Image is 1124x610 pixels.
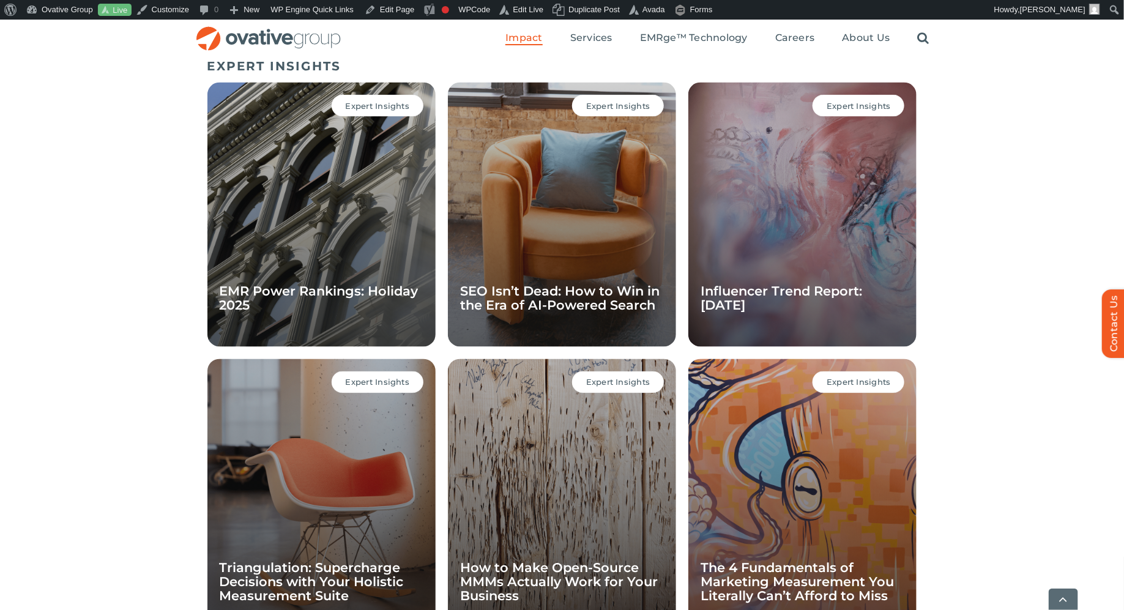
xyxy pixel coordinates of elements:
[505,32,542,44] span: Impact
[207,59,917,73] h5: EXPERT INSIGHTS
[775,32,815,45] a: Careers
[843,32,890,44] span: About Us
[1020,5,1085,14] span: [PERSON_NAME]
[570,32,612,44] span: Services
[505,32,542,45] a: Impact
[640,32,748,44] span: EMRge™ Technology
[701,284,862,313] a: Influencer Trend Report: [DATE]
[460,560,658,604] a: How to Make Open-Source MMMs Actually Work for Your Business
[640,32,748,45] a: EMRge™ Technology
[505,19,929,58] nav: Menu
[843,32,890,45] a: About Us
[195,25,342,37] a: OG_Full_horizontal_RGB
[220,284,419,313] a: EMR Power Rankings: Holiday 2025
[220,560,404,604] a: Triangulation: Supercharge Decisions with Your Holistic Measurement Suite
[775,32,815,44] span: Careers
[701,560,894,604] a: The 4 Fundamentals of Marketing Measurement You Literally Can’t Afford to Miss
[442,6,449,13] div: Focus keyphrase not set
[918,32,929,45] a: Search
[98,4,132,17] a: Live
[570,32,612,45] a: Services
[460,284,660,313] a: SEO Isn’t Dead: How to Win in the Era of AI-Powered Search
